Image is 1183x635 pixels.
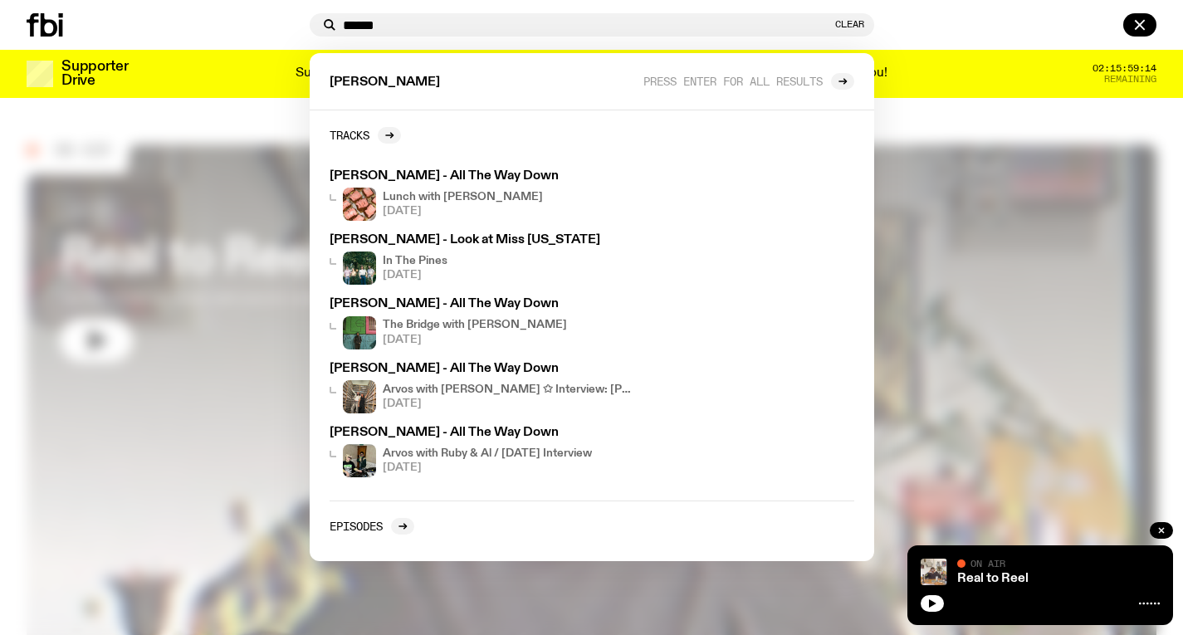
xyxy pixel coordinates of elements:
span: On Air [970,558,1005,569]
img: Jasper Craig Adams holds a vintage camera to his eye, obscuring his face. He is wearing a grey ju... [921,559,947,585]
a: Press enter for all results [643,73,854,90]
span: Remaining [1104,75,1156,84]
img: Amelia Sparke is wearing a black hoodie and pants, leaning against a blue, green and pink wall wi... [343,316,376,349]
span: [DATE] [383,270,447,281]
span: [DATE] [383,398,635,409]
a: Tracks [330,127,401,144]
span: [DATE] [383,462,592,473]
p: Supporter Drive 2025: Shaping the future of our city’s music, arts, and culture - with the help o... [296,66,887,81]
h4: The Bridge with [PERSON_NAME] [383,320,567,330]
a: [PERSON_NAME] - All The Way DownArvos with [PERSON_NAME] ✩ Interview: [PERSON_NAME][DATE] [323,356,642,420]
h4: In The Pines [383,256,447,266]
a: Episodes [330,518,414,535]
h3: [PERSON_NAME] - All The Way Down [330,170,635,183]
h2: Episodes [330,520,383,532]
h2: Tracks [330,129,369,141]
h4: Arvos with Ruby & Al / [DATE] Interview [383,448,592,459]
a: [PERSON_NAME] - All The Way DownRuby wears a Collarbones t shirt and pretends to play the DJ deck... [323,420,642,484]
h4: Arvos with [PERSON_NAME] ✩ Interview: [PERSON_NAME] [383,384,635,395]
a: [PERSON_NAME] - All The Way DownAmelia Sparke is wearing a black hoodie and pants, leaning agains... [323,291,642,355]
h3: [PERSON_NAME] - All The Way Down [330,298,635,310]
button: Clear [835,20,864,29]
img: Ruby wears a Collarbones t shirt and pretends to play the DJ decks, Al sings into a pringles can.... [343,444,376,477]
h3: Supporter Drive [61,60,128,88]
span: Press enter for all results [643,75,823,87]
a: [PERSON_NAME] - Look at Miss [US_STATE]In The Pines[DATE] [323,227,642,291]
h3: [PERSON_NAME] - All The Way Down [330,363,635,375]
h3: [PERSON_NAME] - All The Way Down [330,427,635,439]
h3: [PERSON_NAME] - Look at Miss [US_STATE] [330,234,635,247]
span: 02:15:59:14 [1093,64,1156,73]
h4: Lunch with [PERSON_NAME] [383,192,543,203]
span: [DATE] [383,335,567,345]
a: Real to Reel [957,572,1029,585]
span: [DATE] [383,206,543,217]
a: [PERSON_NAME] - All The Way DownLunch with [PERSON_NAME][DATE] [323,164,642,227]
span: [PERSON_NAME] [330,76,440,89]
